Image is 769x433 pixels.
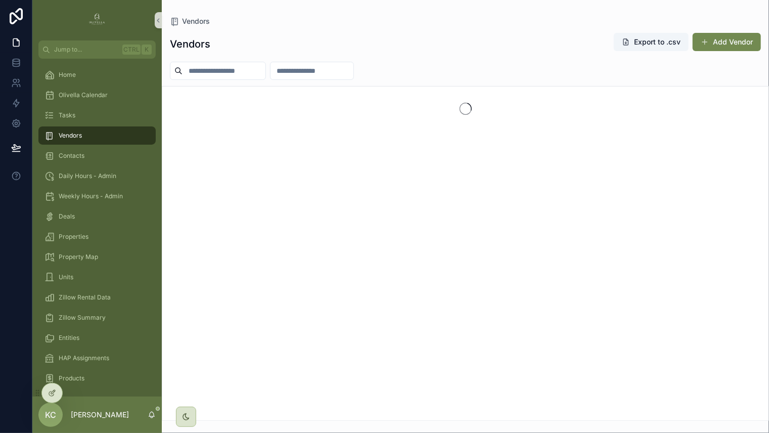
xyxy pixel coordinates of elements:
a: Home [38,66,156,84]
span: Products [59,374,84,382]
span: Jump to... [54,46,118,54]
a: Weekly Hours - Admin [38,187,156,205]
button: Add Vendor [693,33,761,51]
button: Export to .csv [614,33,689,51]
img: App logo [89,12,105,28]
span: Home [59,71,76,79]
button: Jump to...CtrlK [38,40,156,59]
a: Products [38,369,156,387]
span: Tasks [59,111,75,119]
span: Zillow Rental Data [59,293,111,301]
a: Deals [38,207,156,226]
span: Property Map [59,253,98,261]
span: Olivella Calendar [59,91,108,99]
span: Daily Hours - Admin [59,172,116,180]
span: KC [45,409,56,421]
span: Vendors [59,132,82,140]
span: Entities [59,334,79,342]
a: Zillow Summary [38,309,156,327]
span: Weekly Hours - Admin [59,192,123,200]
span: Vendors [182,16,210,26]
a: Vendors [170,16,210,26]
a: Vendors [38,126,156,145]
span: Contacts [59,152,84,160]
a: Zillow Rental Data [38,288,156,307]
a: Entities [38,329,156,347]
h1: Vendors [170,37,210,51]
a: Olivella Calendar [38,86,156,104]
span: Properties [59,233,88,241]
span: Units [59,273,73,281]
span: K [143,46,151,54]
span: HAP Assignments [59,354,109,362]
span: Ctrl [122,45,141,55]
div: scrollable content [32,59,162,397]
a: Properties [38,228,156,246]
a: Contacts [38,147,156,165]
span: Deals [59,212,75,221]
a: HAP Assignments [38,349,156,367]
a: Property Map [38,248,156,266]
a: Units [38,268,156,286]
a: Daily Hours - Admin [38,167,156,185]
span: Zillow Summary [59,314,106,322]
p: [PERSON_NAME] [71,410,129,420]
a: Tasks [38,106,156,124]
